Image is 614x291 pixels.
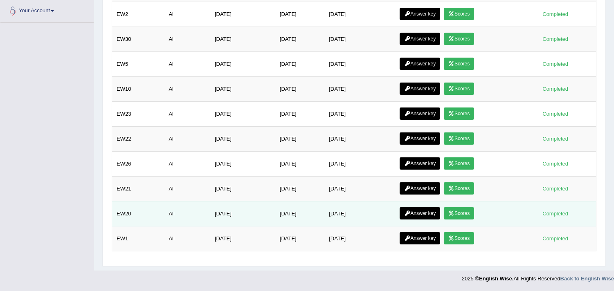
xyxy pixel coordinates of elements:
[210,27,275,52] td: [DATE]
[275,201,324,226] td: [DATE]
[444,8,474,20] a: Scores
[444,58,474,70] a: Scores
[444,182,474,195] a: Scores
[275,177,324,201] td: [DATE]
[324,2,395,27] td: [DATE]
[210,152,275,177] td: [DATE]
[112,52,164,77] td: EW5
[444,107,474,120] a: Scores
[400,107,440,120] a: Answer key
[400,232,440,244] a: Answer key
[400,83,440,95] a: Answer key
[275,226,324,251] td: [DATE]
[324,102,395,127] td: [DATE]
[400,207,440,219] a: Answer key
[400,8,440,20] a: Answer key
[210,201,275,226] td: [DATE]
[164,152,210,177] td: All
[164,177,210,201] td: All
[324,127,395,152] td: [DATE]
[444,83,474,95] a: Scores
[444,157,474,170] a: Scores
[540,35,571,43] div: Completed
[324,27,395,52] td: [DATE]
[210,77,275,102] td: [DATE]
[444,207,474,219] a: Scores
[324,201,395,226] td: [DATE]
[275,102,324,127] td: [DATE]
[164,102,210,127] td: All
[540,85,571,93] div: Completed
[462,271,614,282] div: 2025 © All Rights Reserved
[540,134,571,143] div: Completed
[400,33,440,45] a: Answer key
[112,27,164,52] td: EW30
[400,132,440,145] a: Answer key
[210,2,275,27] td: [DATE]
[540,184,571,193] div: Completed
[112,2,164,27] td: EW2
[540,60,571,68] div: Completed
[400,58,440,70] a: Answer key
[275,152,324,177] td: [DATE]
[324,226,395,251] td: [DATE]
[210,177,275,201] td: [DATE]
[479,275,513,282] strong: English Wise.
[275,77,324,102] td: [DATE]
[112,177,164,201] td: EW21
[324,77,395,102] td: [DATE]
[164,127,210,152] td: All
[112,77,164,102] td: EW10
[210,52,275,77] td: [DATE]
[540,110,571,118] div: Completed
[164,226,210,251] td: All
[210,226,275,251] td: [DATE]
[275,127,324,152] td: [DATE]
[164,27,210,52] td: All
[210,102,275,127] td: [DATE]
[112,152,164,177] td: EW26
[164,52,210,77] td: All
[210,127,275,152] td: [DATE]
[275,2,324,27] td: [DATE]
[324,177,395,201] td: [DATE]
[275,52,324,77] td: [DATE]
[540,234,571,243] div: Completed
[275,27,324,52] td: [DATE]
[112,226,164,251] td: EW1
[444,33,474,45] a: Scores
[540,10,571,18] div: Completed
[324,152,395,177] td: [DATE]
[164,201,210,226] td: All
[164,77,210,102] td: All
[400,182,440,195] a: Answer key
[560,275,614,282] a: Back to English Wise
[540,209,571,218] div: Completed
[444,232,474,244] a: Scores
[540,159,571,168] div: Completed
[444,132,474,145] a: Scores
[112,201,164,226] td: EW20
[324,52,395,77] td: [DATE]
[112,102,164,127] td: EW23
[400,157,440,170] a: Answer key
[112,127,164,152] td: EW22
[164,2,210,27] td: All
